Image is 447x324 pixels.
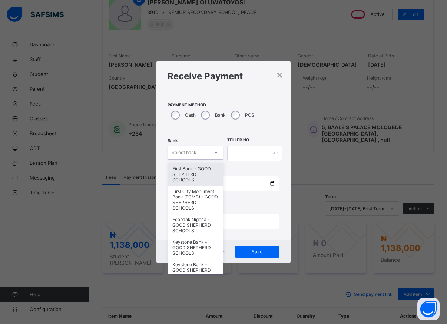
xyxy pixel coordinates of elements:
div: Ecobank Nigeria - GOOD SHEPHERD SCHOOLS [168,214,223,236]
div: Select bank [172,146,196,160]
label: POS [245,112,254,118]
span: Save [241,249,274,254]
label: Bank [215,112,226,118]
span: Bank [168,138,178,143]
div: Keystone Bank - GOOD SHEPHERD SCHOOLS [168,236,223,259]
button: Open asap [417,298,440,320]
span: Payment Method [168,103,279,107]
div: Keystone Bank - GOOD SHEPHERD SCHOOLS [168,259,223,281]
div: × [276,68,283,81]
label: Teller No [227,138,249,143]
label: Cash [185,112,196,118]
div: First City Monument Bank (FCMB) - GOOD SHEPHERD SCHOOLS [168,186,223,214]
h1: Receive Payment [168,71,279,81]
div: First Bank - GOOD SHEPHERD SCHOOLS [168,163,223,186]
